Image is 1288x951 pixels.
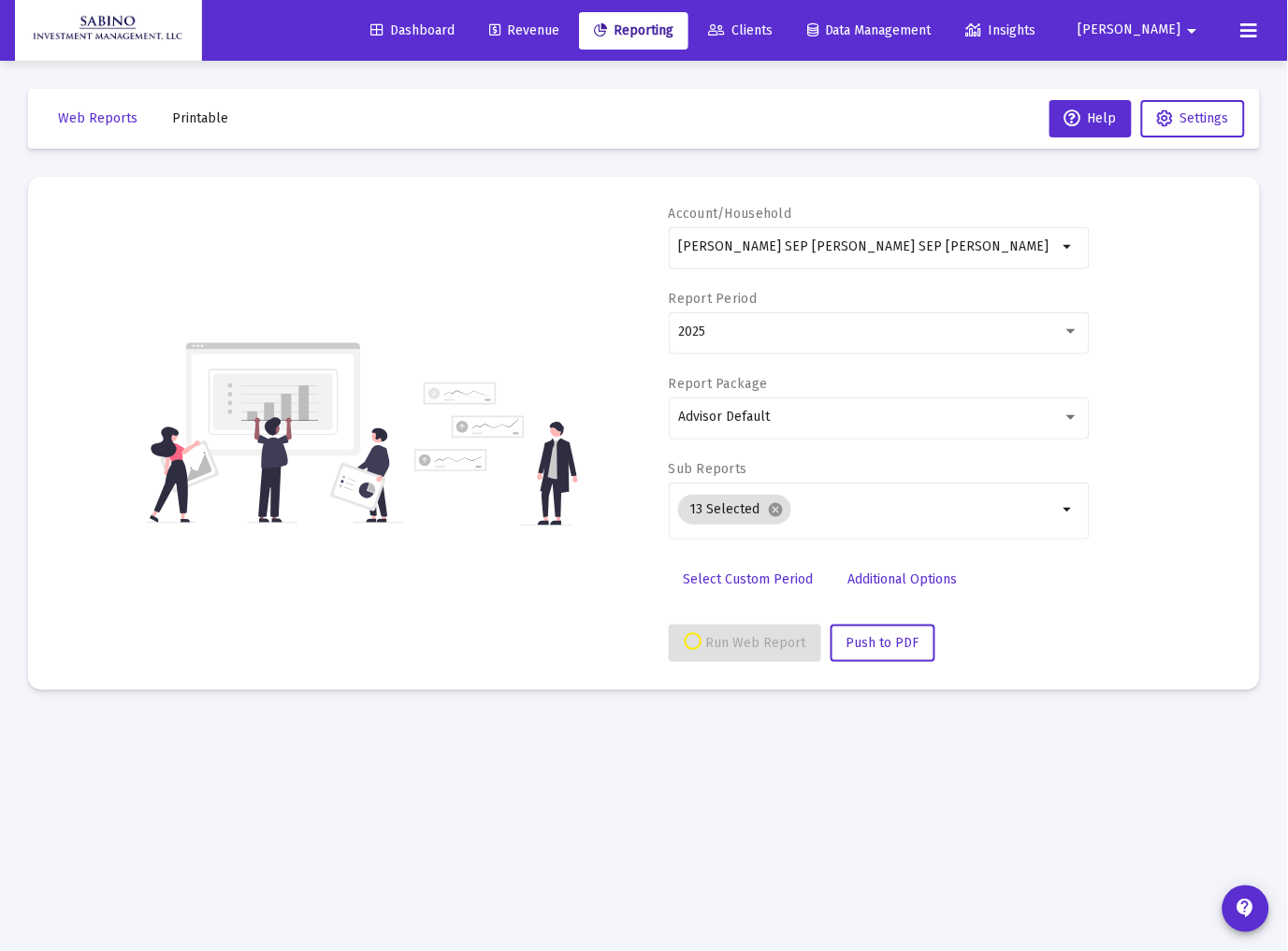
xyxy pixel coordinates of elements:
span: Push to PDF [847,635,919,651]
a: Dashboard [355,12,470,50]
span: Printable [172,110,228,126]
span: Dashboard [370,22,455,38]
span: 2025 [678,324,705,339]
label: Sub Reports [669,461,747,477]
span: Advisor Default [678,409,770,425]
label: Account/Household [669,206,792,222]
label: Report Period [669,291,758,307]
button: Web Reports [43,100,152,137]
mat-icon: contact_support [1235,898,1257,920]
a: Insights [951,12,1051,50]
span: Insights [966,22,1036,38]
span: [PERSON_NAME] [1078,22,1181,38]
span: Reporting [594,22,673,38]
span: Additional Options [848,571,958,587]
span: Run Web Report [684,635,806,651]
mat-icon: arrow_drop_down [1057,236,1079,258]
span: Settings [1180,110,1229,126]
img: Dashboard [29,12,188,50]
button: Push to PDF [831,625,935,662]
img: reporting [146,340,403,526]
mat-icon: cancel [767,501,784,518]
button: Help [1049,100,1132,137]
a: Data Management [792,12,947,50]
mat-icon: arrow_drop_down [1181,12,1204,50]
span: Select Custom Period [684,571,814,587]
span: Data Management [807,22,932,38]
mat-chip: 13 Selected [678,495,791,525]
span: Revenue [489,22,559,38]
img: reporting-alt [414,382,578,526]
input: Search or select an account or household [678,239,1057,254]
button: Run Web Report [669,625,821,662]
label: Report Package [669,376,768,392]
button: [PERSON_NAME] [1056,11,1226,49]
mat-icon: arrow_drop_down [1057,498,1079,521]
span: Web Reports [58,110,137,126]
a: Reporting [579,12,688,50]
a: Revenue [474,12,574,50]
span: Clients [708,22,773,38]
a: Clients [693,12,788,50]
button: Settings [1141,100,1245,137]
mat-chip-list: Selection [678,491,1057,528]
span: Help [1064,110,1117,126]
button: Printable [157,100,243,137]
